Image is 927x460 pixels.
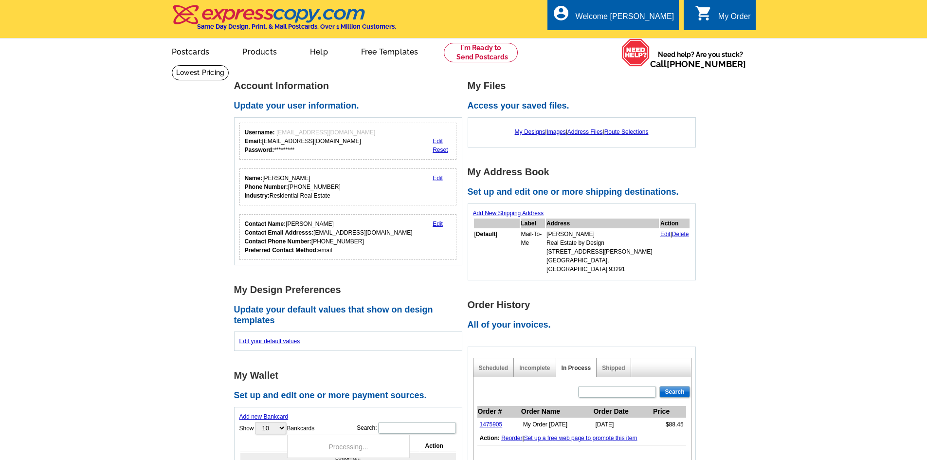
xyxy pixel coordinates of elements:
label: Search: [357,421,456,435]
h2: Update your user information. [234,101,468,111]
a: Address Files [567,129,603,135]
h2: Update your default values that show on design templates [234,305,468,326]
a: [PHONE_NUMBER] [667,59,746,69]
a: Reset [433,147,448,153]
h1: Account Information [234,81,468,91]
td: [ ] [474,229,520,274]
td: [PERSON_NAME] Real Estate by Design [STREET_ADDRESS][PERSON_NAME] [GEOGRAPHIC_DATA], [GEOGRAPHIC_... [546,229,659,274]
div: | | | [473,123,691,141]
div: Processing... [287,435,410,458]
a: My Designs [515,129,545,135]
strong: Preferred Contact Method: [245,247,318,254]
td: My Order [DATE] [521,418,593,432]
h1: My Wallet [234,370,468,381]
strong: Email: [245,138,262,145]
a: 1475905 [480,421,503,428]
i: shopping_cart [695,4,712,22]
div: [PERSON_NAME] [EMAIL_ADDRESS][DOMAIN_NAME] [PHONE_NUMBER] email [245,220,413,255]
th: Order Name [521,406,593,418]
a: Incomplete [519,365,550,371]
a: Delete [672,231,689,238]
a: Scheduled [479,365,509,371]
span: Need help? Are you stuck? [650,50,751,69]
th: Price [653,406,686,418]
div: Who should we contact regarding order issues? [239,214,457,260]
h1: My Files [468,81,701,91]
strong: Contact Phone Number: [245,238,311,245]
div: [PERSON_NAME] [PHONE_NUMBER] Residential Real Estate [245,174,341,200]
label: Show Bankcards [239,421,315,435]
input: Search [659,386,690,398]
th: Order Date [593,406,652,418]
h2: Set up and edit one or more shipping destinations. [468,187,701,198]
a: shopping_cart My Order [695,11,751,23]
a: Edit [433,175,443,182]
h2: All of your invoices. [468,320,701,331]
a: Edit [433,138,443,145]
a: Free Templates [345,39,434,62]
a: Same Day Design, Print, & Mail Postcards. Over 1 Million Customers. [172,12,396,30]
a: Products [227,39,292,62]
i: account_circle [552,4,570,22]
b: Default [476,231,496,238]
th: Action [420,440,456,452]
h2: Set up and edit one or more payment sources. [234,390,468,401]
div: My Order [718,12,751,26]
input: Search: [378,422,456,434]
b: Action: [480,435,500,442]
td: $88.45 [653,418,686,432]
a: Edit [433,221,443,227]
a: Set up a free web page to promote this item [524,435,637,442]
strong: Phone Number: [245,184,288,190]
h2: Access your saved files. [468,101,701,111]
img: help [621,38,650,67]
span: Call [650,59,746,69]
a: Add New Shipping Address [473,210,544,217]
strong: Username: [245,129,275,136]
th: Address [546,219,659,228]
h4: Same Day Design, Print, & Mail Postcards. Over 1 Million Customers. [197,23,396,30]
h1: My Address Book [468,167,701,177]
a: In Process [562,365,591,371]
a: Help [294,39,344,62]
th: Label [521,219,545,228]
h1: My Design Preferences [234,285,468,295]
select: ShowBankcards [255,422,286,434]
a: Edit [660,231,671,238]
a: Postcards [156,39,225,62]
strong: Password: [245,147,274,153]
strong: Industry: [245,192,270,199]
th: Action [660,219,690,228]
th: Order # [477,406,521,418]
td: | [477,431,686,445]
div: Your personal details. [239,168,457,205]
h1: Order History [468,300,701,310]
div: Your login information. [239,123,457,160]
a: Add new Bankcard [239,413,289,420]
strong: Name: [245,175,263,182]
a: Reorder [501,435,522,442]
td: [DATE] [593,418,652,432]
div: Welcome [PERSON_NAME] [576,12,674,26]
strong: Contact Name: [245,221,286,227]
td: Mail-To-Me [521,229,545,274]
span: [EMAIL_ADDRESS][DOMAIN_NAME] [276,129,375,136]
td: | [660,229,690,274]
a: Images [546,129,565,135]
a: Shipped [602,365,625,371]
a: Route Selections [604,129,649,135]
a: Edit your default values [239,338,300,345]
strong: Contact Email Addresss: [245,229,314,236]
